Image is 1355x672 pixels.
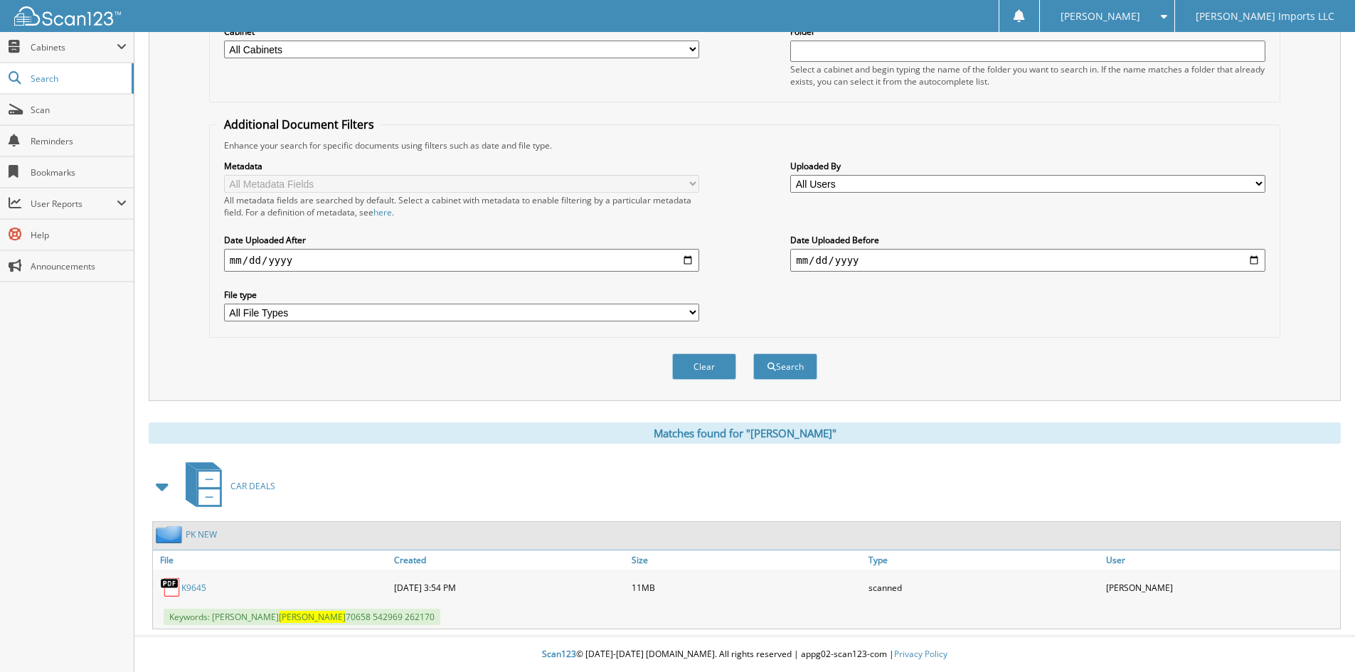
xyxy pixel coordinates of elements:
[224,289,699,301] label: File type
[217,117,381,132] legend: Additional Document Filters
[153,550,390,570] a: File
[894,648,947,660] a: Privacy Policy
[177,458,275,514] a: CAR DEALS
[865,573,1102,602] div: scanned
[156,526,186,543] img: folder2.png
[865,550,1102,570] a: Type
[224,160,699,172] label: Metadata
[1061,12,1140,21] span: [PERSON_NAME]
[31,73,124,85] span: Search
[279,611,346,623] span: [PERSON_NAME]
[217,139,1272,151] div: Enhance your search for specific documents using filters such as date and file type.
[149,422,1341,444] div: Matches found for "[PERSON_NAME]"
[790,160,1265,172] label: Uploaded By
[186,528,217,540] a: PK NEW
[672,353,736,380] button: Clear
[164,609,440,625] span: Keywords: [PERSON_NAME] 70658 542969 262170
[1102,550,1340,570] a: User
[390,573,628,602] div: [DATE] 3:54 PM
[628,573,866,602] div: 11MB
[230,480,275,492] span: CAR DEALS
[31,260,127,272] span: Announcements
[224,249,699,272] input: start
[373,206,392,218] a: here
[31,41,117,53] span: Cabinets
[31,166,127,178] span: Bookmarks
[31,229,127,241] span: Help
[790,234,1265,246] label: Date Uploaded Before
[753,353,817,380] button: Search
[542,648,576,660] span: Scan123
[1196,12,1334,21] span: [PERSON_NAME] Imports LLC
[31,135,127,147] span: Reminders
[1102,573,1340,602] div: [PERSON_NAME]
[31,104,127,116] span: Scan
[224,234,699,246] label: Date Uploaded After
[790,249,1265,272] input: end
[14,6,121,26] img: scan123-logo-white.svg
[790,63,1265,87] div: Select a cabinet and begin typing the name of the folder you want to search in. If the name match...
[134,637,1355,672] div: © [DATE]-[DATE] [DOMAIN_NAME]. All rights reserved | appg02-scan123-com |
[181,582,206,594] a: K9645
[31,198,117,210] span: User Reports
[628,550,866,570] a: Size
[224,194,699,218] div: All metadata fields are searched by default. Select a cabinet with metadata to enable filtering b...
[160,577,181,598] img: PDF.png
[1284,604,1355,672] iframe: Chat Widget
[390,550,628,570] a: Created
